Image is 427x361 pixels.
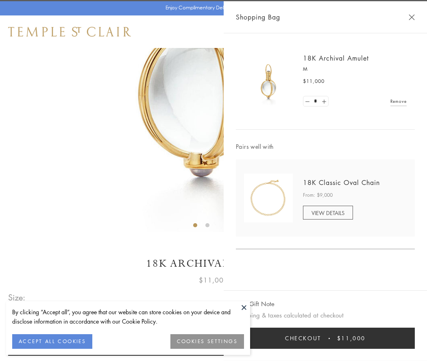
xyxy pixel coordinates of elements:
[8,27,131,37] img: Temple St. Clair
[244,57,293,106] img: 18K Archival Amulet
[12,334,92,349] button: ACCEPT ALL COOKIES
[170,334,244,349] button: COOKIES SETTINGS
[303,191,333,199] span: From: $9,000
[236,142,415,151] span: Pairs well with
[236,299,274,309] button: Add Gift Note
[312,209,344,217] span: VIEW DETAILS
[8,257,419,271] h1: 18K Archival Amulet
[236,328,415,349] button: Checkout $11,000
[166,4,258,12] p: Enjoy Complimentary Delivery & Returns
[8,291,26,304] span: Size:
[236,12,280,22] span: Shopping Bag
[12,307,244,326] div: By clicking “Accept all”, you agree that our website can store cookies on your device and disclos...
[303,206,353,220] a: VIEW DETAILS
[303,96,312,107] a: Set quantity to 0
[303,77,325,85] span: $11,000
[390,97,407,106] a: Remove
[303,54,369,63] a: 18K Archival Amulet
[337,334,366,343] span: $11,000
[303,65,407,73] p: M
[236,310,415,320] p: Shipping & taxes calculated at checkout
[409,14,415,20] button: Close Shopping Bag
[303,178,380,187] a: 18K Classic Oval Chain
[244,174,293,222] img: N88865-OV18
[320,96,328,107] a: Set quantity to 2
[199,275,228,285] span: $11,000
[285,334,321,343] span: Checkout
